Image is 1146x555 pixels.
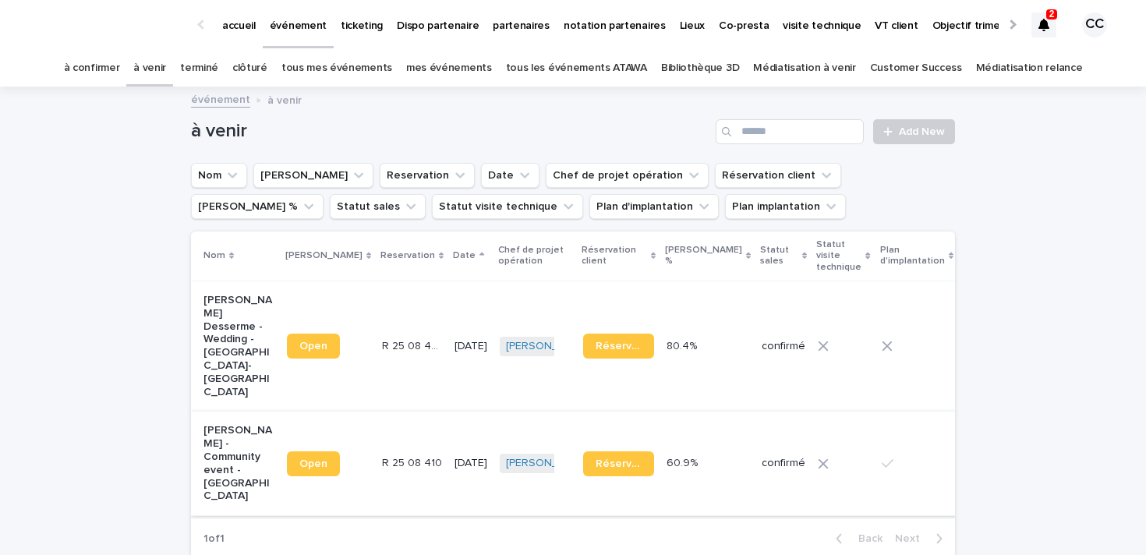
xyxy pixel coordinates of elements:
[203,424,274,503] p: [PERSON_NAME] - Community event - [GEOGRAPHIC_DATA]
[596,458,642,469] span: Réservation
[498,242,572,270] p: Chef de projet opération
[382,454,445,470] p: R 25 08 410
[191,194,324,219] button: Marge %
[330,194,426,219] button: Statut sales
[287,451,340,476] a: Open
[1049,9,1055,19] p: 2
[506,50,647,87] a: tous les événements ATAWA
[133,50,166,87] a: à venir
[583,334,654,359] a: Réservation
[667,337,700,353] p: 80.4%
[299,341,327,352] span: Open
[546,163,709,188] button: Chef de projet opération
[455,340,487,353] p: [DATE]
[455,457,487,470] p: [DATE]
[753,50,856,87] a: Médiatisation à venir
[285,247,363,264] p: [PERSON_NAME]
[203,247,225,264] p: Nom
[849,533,882,544] span: Back
[880,242,945,270] p: Plan d'implantation
[380,247,435,264] p: Reservation
[889,532,955,546] button: Next
[899,126,945,137] span: Add New
[1031,12,1056,37] div: 2
[281,50,392,87] a: tous mes événements
[725,194,846,219] button: Plan implantation
[64,50,120,87] a: à confirmer
[976,50,1083,87] a: Médiatisation relance
[895,533,929,544] span: Next
[661,50,739,87] a: Bibliothèque 3D
[191,163,247,188] button: Nom
[665,242,742,270] p: [PERSON_NAME] %
[453,247,476,264] p: Date
[191,281,1053,411] tr: [PERSON_NAME] Desserme - Wedding - [GEOGRAPHIC_DATA]-[GEOGRAPHIC_DATA]OpenR 25 08 403R 25 08 403 ...
[589,194,719,219] button: Plan d'implantation
[382,337,445,353] p: R 25 08 403
[506,457,591,470] a: [PERSON_NAME]
[191,120,709,143] h1: à venir
[596,341,642,352] span: Réservation
[287,334,340,359] a: Open
[191,412,1053,516] tr: [PERSON_NAME] - Community event - [GEOGRAPHIC_DATA]OpenR 25 08 410R 25 08 410 [DATE][PERSON_NAME]...
[253,163,373,188] button: Lien Stacker
[299,458,327,469] span: Open
[1082,12,1107,37] div: CC
[191,90,250,108] a: événement
[380,163,475,188] button: Reservation
[762,340,805,353] p: confirmé
[506,340,591,353] a: [PERSON_NAME]
[180,50,218,87] a: terminé
[870,50,962,87] a: Customer Success
[760,242,798,270] p: Statut sales
[716,119,864,144] input: Search
[823,532,889,546] button: Back
[406,50,492,87] a: mes événements
[583,451,654,476] a: Réservation
[715,163,841,188] button: Réservation client
[232,50,267,87] a: clôturé
[267,90,302,108] p: à venir
[432,194,583,219] button: Statut visite technique
[667,454,701,470] p: 60.9%
[481,163,539,188] button: Date
[873,119,955,144] a: Add New
[816,236,861,276] p: Statut visite technique
[582,242,647,270] p: Réservation client
[203,294,274,398] p: [PERSON_NAME] Desserme - Wedding - [GEOGRAPHIC_DATA]-[GEOGRAPHIC_DATA]
[31,9,182,41] img: Ls34BcGeRexTGTNfXpUC
[762,457,805,470] p: confirmé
